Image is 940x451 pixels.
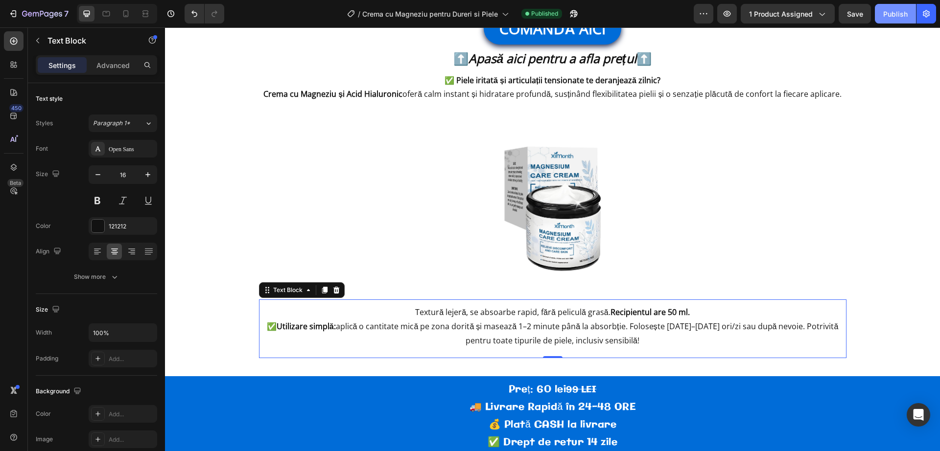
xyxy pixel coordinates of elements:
p: Textură lejeră, se absoarbe rapid, fără peliculă grasă. [95,278,681,292]
div: Show more [74,272,119,282]
p: ✅ Drept de retur 14 zile [1,406,774,424]
span: 1 product assigned [749,9,813,19]
p: oferă calm instant și hidratare profundă, susținând flexibilitatea pielii și o senzație plăcută d... [95,46,681,74]
div: Undo/Redo [185,4,224,23]
s: 99 LEI [401,356,431,369]
span: Paragraph 1* [93,119,130,128]
strong: ⬆️ [288,23,304,39]
div: Size [36,303,62,316]
p: 7 [64,8,69,20]
div: Open Intercom Messenger [907,403,930,427]
p: Preț: 60 lei [1,354,774,371]
span: / [358,9,360,19]
div: Text style [36,94,63,103]
strong: ✅ Piele iritată și articulații tensionate te deranjează zilnic? [280,47,495,58]
div: Size [36,168,62,181]
div: 121212 [109,222,155,231]
p: Text Block [47,35,131,46]
span: Published [531,9,558,18]
div: Add... [109,435,155,444]
input: Auto [89,324,157,341]
div: Add... [109,355,155,363]
button: 7 [4,4,73,23]
button: Show more [36,268,157,286]
p: 💰 Plată CASH la livrare [1,389,774,406]
p: Advanced [96,60,130,70]
button: Paragraph 1* [89,114,157,132]
div: Width [36,328,52,337]
button: Publish [875,4,916,23]
div: Font [36,144,48,153]
div: Padding [36,354,58,363]
div: Image [36,435,53,444]
div: Add... [109,410,155,419]
div: Background [36,385,83,398]
div: Beta [7,179,23,187]
strong: Crema cu Magneziu și Acid Hialuronic [98,61,237,72]
div: Publish [883,9,908,19]
strong: ⬆️ [471,23,487,39]
div: Color [36,222,51,230]
strong: Apasă aici pentru a afla prețul [304,23,471,39]
div: Open Sans [109,145,155,154]
div: Text Block [106,258,140,267]
div: Styles [36,119,53,128]
div: 450 [9,104,23,112]
img: Dispozitiv automat de închidere a ușii [290,83,486,264]
iframe: Design area [165,27,940,451]
strong: Recipientul are 50 ml. [446,279,525,290]
button: Save [839,4,871,23]
div: Rich Text Editor. Editing area: main [94,277,681,321]
p: ✅ aplică o cantitate mică pe zona dorită și masează 1–2 minute până la absorbție. Folosește [DATE... [95,292,681,320]
strong: Utilizare simplă: [112,293,171,304]
div: Align [36,245,63,258]
span: Save [847,10,863,18]
p: 🚚 Livrare Rapidă în 24-48 ORE [1,371,774,389]
div: Color [36,409,51,418]
p: Settings [48,60,76,70]
button: 1 product assigned [741,4,835,23]
span: Crema cu Magneziu pentru Dureri si Piele [362,9,498,19]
